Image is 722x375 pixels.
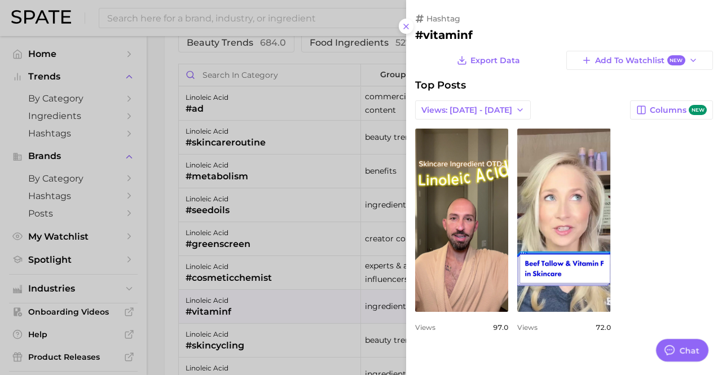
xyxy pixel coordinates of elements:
span: 97.0 [493,323,508,332]
span: Columns [650,105,707,116]
button: Export Data [454,51,523,70]
span: new [689,105,707,116]
span: Views: [DATE] - [DATE] [421,105,512,115]
span: 72.0 [596,323,611,332]
button: Views: [DATE] - [DATE] [415,100,531,120]
button: Columnsnew [630,100,713,120]
h2: #vitaminf [415,28,713,42]
span: Top Posts [415,79,466,91]
span: Views [517,323,538,332]
span: Export Data [470,56,520,65]
span: New [667,55,685,66]
span: hashtag [426,14,460,24]
span: Add to Watchlist [595,55,685,66]
button: Add to WatchlistNew [566,51,713,70]
span: Views [415,323,435,332]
